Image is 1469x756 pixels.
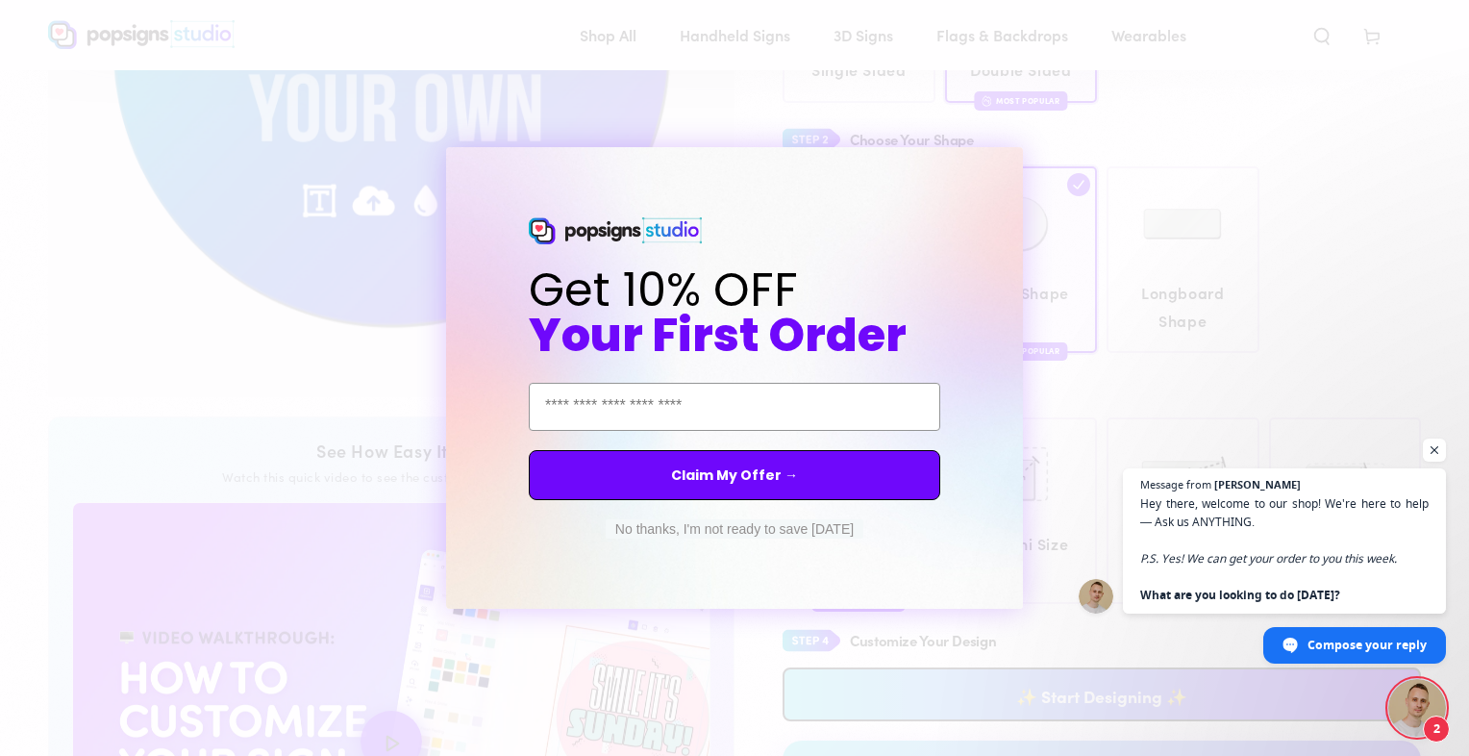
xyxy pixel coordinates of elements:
img: Popsigns Studio [529,217,702,244]
span: Message from [1140,479,1211,490]
span: Compose your reply [1307,628,1427,662]
span: Hey there, welcome to our shop! We're here to help — Ask us ANYTHING. [1140,494,1429,604]
span: [PERSON_NAME] [1214,479,1301,490]
a: Open chat [1388,679,1446,737]
span: Get 10% OFF [529,258,798,322]
span: Your First Order [529,303,907,367]
button: Claim My Offer → [529,450,940,500]
button: No thanks, I'm not ready to save [DATE] [606,519,863,539]
span: 2 [1423,716,1450,743]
